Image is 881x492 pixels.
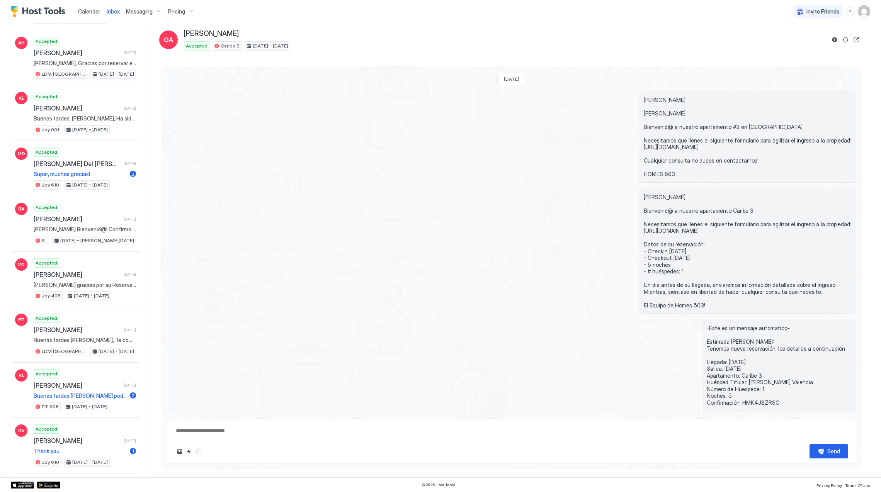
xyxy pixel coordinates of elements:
span: [DATE] - [DATE] [72,403,107,410]
button: Quick reply [184,447,194,456]
span: -Este es un mensaje automatico- Estimada [PERSON_NAME]: Tenemos nueva reservación, los detalles a... [707,325,851,433]
button: Open reservation [852,35,861,44]
span: Buenas tardes [PERSON_NAME], Te compartimos instrucciones si vas a solicitar Delivery de Comida: ... [34,337,136,344]
span: [DATE] [124,217,136,222]
a: Host Tools Logo [11,6,69,17]
span: [PERSON_NAME] [34,437,121,444]
span: AH [18,39,25,46]
span: [PERSON_NAME] Bienvenid@! Confirmo su reservación desde [GEOGRAPHIC_DATA][DATE] hasta [GEOGRAPHIC... [34,226,136,233]
span: Pricing [168,8,185,15]
span: [DATE] - [DATE] [253,42,288,49]
a: Privacy Policy [816,481,842,489]
span: Terms Of Use [845,483,870,488]
span: GA [164,35,173,44]
span: Joy 610 [42,182,59,188]
span: [DATE] - [DATE] [74,292,109,299]
span: [DATE] - [PERSON_NAME][DATE] [60,237,134,244]
a: Calendar [78,7,100,15]
button: Sync reservation [841,35,850,44]
span: [PERSON_NAME] [184,29,239,38]
span: Inbox [107,8,120,15]
span: Buenas tardes, [PERSON_NAME], Ha sido un placer tenerte como huésped. Esperamos que hayas disfrut... [34,115,136,122]
span: [DATE] - [DATE] [72,126,108,133]
span: 1 [132,448,134,454]
span: Accepted [36,149,57,156]
div: User profile [858,5,870,18]
a: App Store [11,482,34,489]
span: [PERSON_NAME], Gracias por reservar en nuestra casa, [PERSON_NAME] [GEOGRAPHIC_DATA] Datos de tu ... [34,60,136,67]
span: KV [18,427,24,434]
span: [PERSON_NAME] Bienvenid@ a nuestro apartamento Caribe 3 Necesitamos que llenes el siguiente formu... [644,194,851,309]
span: Accepted [36,426,57,433]
span: VG [18,261,25,268]
span: KL [19,95,24,102]
a: Google Play Store [37,482,60,489]
span: EZ [18,316,24,323]
span: [DATE] [504,76,519,82]
span: Buenas tardes [PERSON_NAME] podemos ayudarte [34,392,127,399]
span: Accepted [36,315,57,322]
span: [DATE] [124,327,136,333]
span: [DATE] - [DATE] [99,71,134,78]
span: RL [19,372,24,379]
span: [PERSON_NAME] [PERSON_NAME] Bienvenid@ a nuestro apartamento #3 en [GEOGRAPHIC_DATA]. Necesitamos... [644,97,851,178]
span: [DATE] [124,438,136,443]
span: [DATE] - [DATE] [72,182,108,188]
span: [DATE] [124,383,136,388]
span: Thank you [34,448,127,455]
span: Super, muchas gracias! [34,171,127,178]
span: [PERSON_NAME] gracias por su Reservacion desde [DATE] hasta [DATE], de 2 noches para 2 huéspedes.... [34,282,136,288]
button: Upload image [175,447,184,456]
span: RA [18,205,24,212]
span: LDM [GEOGRAPHIC_DATA] [42,348,85,355]
span: [DATE] [124,106,136,111]
span: 3 [131,171,134,177]
span: Studio 1 La Mascota [42,237,47,244]
span: [PERSON_NAME] [34,271,121,278]
span: LDM [GEOGRAPHIC_DATA] [42,71,85,78]
span: Accepted [36,370,57,377]
span: Privacy Policy [816,483,842,488]
span: PT 508 [42,403,59,410]
span: MD [17,150,25,157]
span: Joy 601 [42,126,59,133]
span: [PERSON_NAME] [34,49,121,57]
span: Joy 610 [42,459,59,466]
span: [DATE] - [DATE] [72,459,108,466]
span: Invite Friends [806,8,839,15]
span: [PERSON_NAME] [34,382,121,389]
span: © 2025 Host Tools [422,482,455,487]
div: menu [845,7,855,16]
button: Send [810,444,848,458]
a: Inbox [107,7,120,15]
span: Accepted [36,93,57,100]
button: Reservation information [830,35,839,44]
span: 2 [131,393,134,399]
span: Accepted [186,42,207,49]
span: [DATE] [124,50,136,55]
span: [DATE] [124,272,136,277]
span: Accepted [36,38,57,45]
span: Accepted [36,204,57,211]
span: Messaging [126,8,153,15]
span: [DATE] [124,161,136,166]
span: [DATE] - [DATE] [99,348,134,355]
span: Calendar [78,8,100,15]
span: Joy 408 [42,292,61,299]
span: Caribe 3 [221,42,240,49]
span: [PERSON_NAME] [34,326,121,334]
a: Terms Of Use [845,481,870,489]
span: [PERSON_NAME] [34,215,121,223]
span: [PERSON_NAME] [34,104,121,112]
span: Accepted [36,260,57,266]
div: Send [827,447,840,455]
span: [PERSON_NAME] Del [PERSON_NAME] [34,160,121,168]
